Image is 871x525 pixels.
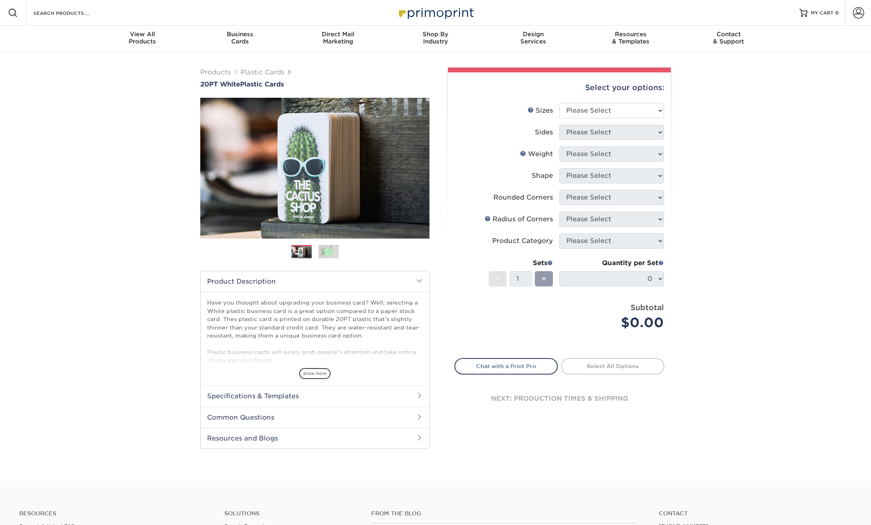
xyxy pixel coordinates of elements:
[200,89,429,247] img: 20PT White 01
[387,31,485,38] span: Shop By
[565,313,664,332] div: $0.00
[493,193,553,202] div: Rounded Corners
[492,236,553,246] div: Product Category
[191,31,289,45] div: Cards
[289,31,387,38] span: Direct Mail
[484,31,582,38] span: Design
[201,407,429,428] h2: Common Questions
[582,31,680,38] span: Resources
[582,31,680,45] div: & Templates
[454,375,664,423] div: next: production times & shipping
[387,31,485,45] div: Industry
[94,31,191,45] div: Products
[224,510,359,517] h4: Solutions
[19,510,212,517] h4: Resources
[680,31,777,38] span: Contact
[200,80,429,88] h1: Plastic Cards
[484,26,582,51] a: DesignServices
[454,358,558,374] a: Chat with a Print Pro
[200,80,240,88] span: 20PT White
[371,510,637,517] h4: From the Blog
[489,258,553,268] div: Sets
[207,299,423,520] p: Have you thought about upgrading your business card? Well, selecting a White plastic business car...
[292,245,312,259] img: Plastic Cards 01
[318,245,339,259] img: Plastic Cards 02
[561,358,664,374] a: Select All Options
[541,273,546,285] span: +
[532,171,553,181] div: Shape
[289,31,387,45] div: Marketing
[299,368,331,379] span: show more
[680,26,777,51] a: Contact& Support
[201,428,429,449] h2: Resources and Blogs
[201,271,429,292] h2: Product Description
[289,26,387,51] a: Direct MailMarketing
[520,149,553,159] div: Weight
[680,31,777,45] div: & Support
[395,4,476,21] img: Primoprint
[484,31,582,45] div: Services
[201,385,429,406] h2: Specifications & Templates
[191,26,289,51] a: BusinessCards
[811,10,834,16] span: MY CART
[191,31,289,38] span: Business
[454,72,664,103] div: Select your options:
[496,273,499,285] span: -
[200,80,429,88] a: 20PT WhitePlastic Cards
[559,258,664,268] div: Quantity per Set
[582,26,680,51] a: Resources& Templates
[94,31,191,38] span: View All
[528,106,553,115] div: Sizes
[659,510,852,517] a: Contact
[387,26,485,51] a: Shop ByIndustry
[33,8,111,18] input: SEARCH PRODUCTS.....
[535,128,553,137] div: Sides
[485,214,553,224] div: Radius of Corners
[835,10,839,16] span: 0
[240,68,284,76] a: Plastic Cards
[631,303,664,312] strong: Subtotal
[94,26,191,51] a: View AllProducts
[200,68,231,76] a: Products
